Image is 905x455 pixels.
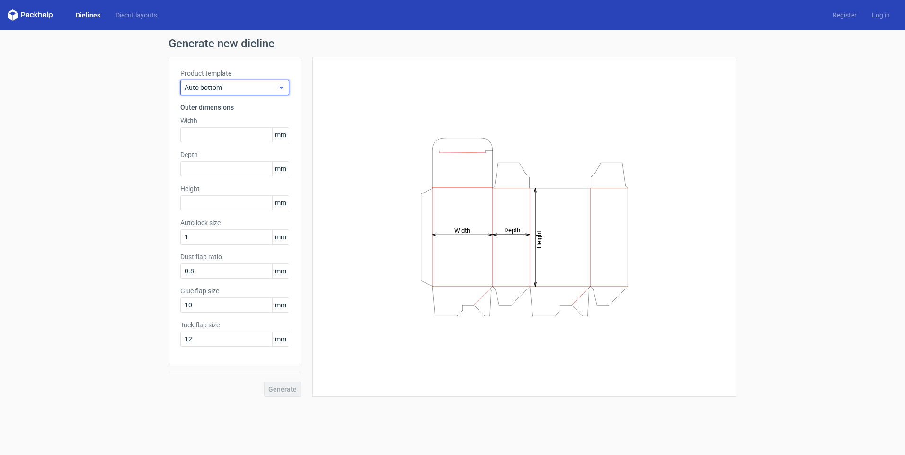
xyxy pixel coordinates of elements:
label: Product template [180,69,289,78]
span: mm [272,264,289,278]
a: Diecut layouts [108,10,165,20]
label: Depth [180,150,289,159]
tspan: Depth [504,227,520,234]
span: mm [272,332,289,346]
a: Log in [864,10,897,20]
tspan: Width [454,227,470,234]
span: mm [272,162,289,176]
span: mm [272,230,289,244]
span: mm [272,128,289,142]
label: Tuck flap size [180,320,289,330]
span: mm [272,298,289,312]
a: Register [825,10,864,20]
h1: Generate new dieline [169,38,736,49]
span: mm [272,196,289,210]
label: Width [180,116,289,125]
h3: Outer dimensions [180,103,289,112]
a: Dielines [68,10,108,20]
label: Auto lock size [180,218,289,227]
label: Glue flap size [180,286,289,296]
span: Auto bottom [185,83,278,92]
label: Height [180,184,289,193]
label: Dust flap ratio [180,252,289,262]
tspan: Height [535,230,542,248]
